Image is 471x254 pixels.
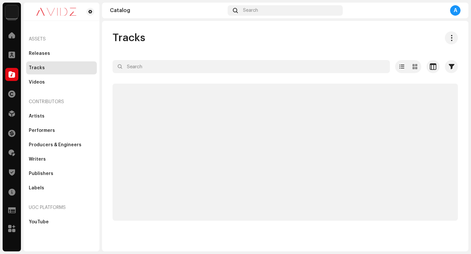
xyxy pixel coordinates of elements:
[5,5,18,18] img: 10d72f0b-d06a-424f-aeaa-9c9f537e57b6
[29,65,45,71] div: Tracks
[26,167,97,180] re-m-nav-item: Publishers
[29,157,46,162] div: Writers
[450,5,461,16] div: A
[29,219,49,225] div: YouTube
[26,200,97,215] re-a-nav-header: UGC Platforms
[26,182,97,195] re-m-nav-item: Labels
[29,171,53,176] div: Publishers
[26,138,97,151] re-m-nav-item: Producers & Engineers
[26,61,97,74] re-m-nav-item: Tracks
[26,31,97,47] re-a-nav-header: Assets
[29,80,45,85] div: Videos
[29,51,50,56] div: Releases
[26,76,97,89] re-m-nav-item: Videos
[26,215,97,229] re-m-nav-item: YouTube
[26,124,97,137] re-m-nav-item: Performers
[29,185,44,191] div: Labels
[113,31,145,44] span: Tracks
[26,110,97,123] re-m-nav-item: Artists
[26,153,97,166] re-m-nav-item: Writers
[29,114,44,119] div: Artists
[29,128,55,133] div: Performers
[243,8,258,13] span: Search
[29,8,84,16] img: 0c631eef-60b6-411a-a233-6856366a70de
[26,94,97,110] re-a-nav-header: Contributors
[29,142,81,148] div: Producers & Engineers
[113,60,390,73] input: Search
[110,8,225,13] div: Catalog
[26,47,97,60] re-m-nav-item: Releases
